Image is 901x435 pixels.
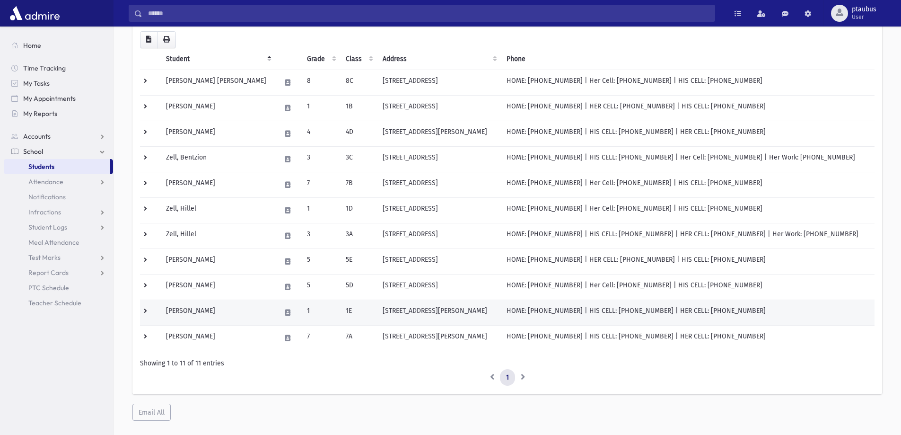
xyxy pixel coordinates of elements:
td: 5E [340,249,377,274]
td: 7 [301,325,340,351]
td: Zell, Bentzion [160,146,275,172]
span: My Tasks [23,79,50,88]
td: [PERSON_NAME] [160,121,275,146]
td: [PERSON_NAME] [160,325,275,351]
td: 3 [301,223,340,249]
a: Meal Attendance [4,235,113,250]
td: [PERSON_NAME] [160,300,275,325]
td: 4D [340,121,377,146]
td: 5 [301,249,340,274]
td: HOME: [PHONE_NUMBER] | HIS CELL: [PHONE_NUMBER] | HER CELL: [PHONE_NUMBER] [501,300,875,325]
td: 4 [301,121,340,146]
a: My Appointments [4,91,113,106]
a: My Tasks [4,76,113,91]
span: Report Cards [28,268,69,277]
td: 1 [301,197,340,223]
input: Search [142,5,715,22]
td: 7A [340,325,377,351]
td: [STREET_ADDRESS] [377,146,500,172]
span: Infractions [28,208,61,216]
td: Zell, Hillel [160,197,275,223]
td: HOME: [PHONE_NUMBER] | HIS CELL: [PHONE_NUMBER] | HER CELL: [PHONE_NUMBER] | Her Work: [PHONE_NUM... [501,223,875,249]
button: Print [157,31,176,48]
a: Report Cards [4,265,113,280]
td: HOME: [PHONE_NUMBER] | HER CELL: [PHONE_NUMBER] | HIS CELL: [PHONE_NUMBER] [501,249,875,274]
a: Student Logs [4,220,113,235]
td: HOME: [PHONE_NUMBER] | HIS CELL: [PHONE_NUMBER] | HER CELL: [PHONE_NUMBER] [501,121,875,146]
span: Attendance [28,178,63,186]
a: Teacher Schedule [4,295,113,311]
td: 1 [301,300,340,325]
td: HOME: [PHONE_NUMBER] | HIS CELL: [PHONE_NUMBER] | Her Cell: [PHONE_NUMBER] | Her Work: [PHONE_NUM... [501,146,875,172]
td: [STREET_ADDRESS][PERSON_NAME] [377,300,500,325]
a: 1 [500,369,515,386]
span: Home [23,41,41,50]
td: 8C [340,70,377,95]
span: Accounts [23,132,51,141]
span: My Appointments [23,94,76,103]
span: Test Marks [28,253,61,262]
button: CSV [140,31,157,48]
td: [STREET_ADDRESS] [377,197,500,223]
span: School [23,147,43,156]
a: Attendance [4,174,113,189]
td: [PERSON_NAME] [160,95,275,121]
td: [STREET_ADDRESS] [377,95,500,121]
button: Email All [132,404,171,421]
td: [PERSON_NAME] [160,249,275,274]
td: Zell, Hillel [160,223,275,249]
td: 7B [340,172,377,197]
td: [STREET_ADDRESS] [377,274,500,300]
td: [STREET_ADDRESS] [377,172,500,197]
a: Test Marks [4,250,113,265]
th: Grade: activate to sort column ascending [301,48,340,70]
span: Students [28,162,54,171]
td: [STREET_ADDRESS] [377,249,500,274]
span: My Reports [23,109,57,118]
span: PTC Schedule [28,284,69,292]
td: HOME: [PHONE_NUMBER] | Her Cell: [PHONE_NUMBER] | HIS CELL: [PHONE_NUMBER] [501,197,875,223]
td: [STREET_ADDRESS] [377,70,500,95]
td: 3A [340,223,377,249]
td: [PERSON_NAME] [160,172,275,197]
td: 8 [301,70,340,95]
a: Infractions [4,204,113,220]
td: [STREET_ADDRESS] [377,223,500,249]
span: Student Logs [28,223,67,231]
a: My Reports [4,106,113,121]
a: Time Tracking [4,61,113,76]
td: [STREET_ADDRESS][PERSON_NAME] [377,121,500,146]
div: Showing 1 to 11 of 11 entries [140,358,875,368]
a: Accounts [4,129,113,144]
td: [STREET_ADDRESS][PERSON_NAME] [377,325,500,351]
td: HOME: [PHONE_NUMBER] | HER CELL: [PHONE_NUMBER] | HIS CELL: [PHONE_NUMBER] [501,95,875,121]
th: Class: activate to sort column ascending [340,48,377,70]
th: Phone [501,48,875,70]
td: 5 [301,274,340,300]
span: Notifications [28,193,66,201]
td: 3 [301,146,340,172]
td: 5D [340,274,377,300]
a: PTC Schedule [4,280,113,295]
a: School [4,144,113,159]
td: 1B [340,95,377,121]
td: [PERSON_NAME] [PERSON_NAME] [160,70,275,95]
td: HOME: [PHONE_NUMBER] | HIS CELL: [PHONE_NUMBER] | HER CELL: [PHONE_NUMBER] [501,325,875,351]
td: 1 [301,95,340,121]
td: HOME: [PHONE_NUMBER] | Her Cell: [PHONE_NUMBER] | HIS CELL: [PHONE_NUMBER] [501,274,875,300]
td: HOME: [PHONE_NUMBER] | Her Cell: [PHONE_NUMBER] | HIS CELL: [PHONE_NUMBER] [501,172,875,197]
span: Teacher Schedule [28,299,81,307]
span: User [852,13,876,21]
td: HOME: [PHONE_NUMBER] | Her Cell: [PHONE_NUMBER] | HIS CELL: [PHONE_NUMBER] [501,70,875,95]
td: 1E [340,300,377,325]
a: Home [4,38,113,53]
span: Time Tracking [23,64,66,72]
span: Meal Attendance [28,238,79,247]
a: Notifications [4,189,113,204]
img: AdmirePro [8,4,62,23]
td: 7 [301,172,340,197]
td: 1D [340,197,377,223]
td: [PERSON_NAME] [160,274,275,300]
span: ptaubus [852,6,876,13]
a: Students [4,159,110,174]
